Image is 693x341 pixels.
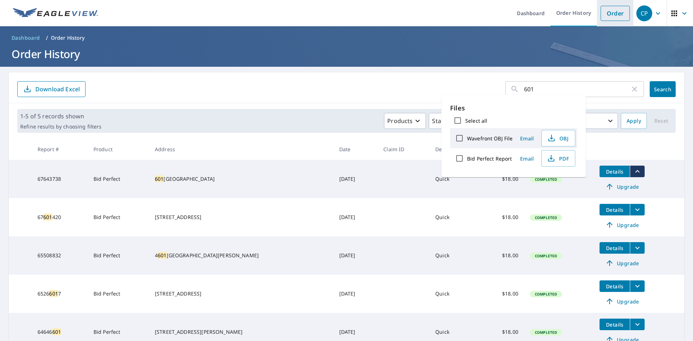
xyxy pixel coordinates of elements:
[9,47,684,61] h1: Order History
[480,236,524,275] td: $18.00
[604,206,626,213] span: Details
[334,139,378,160] th: Date
[630,166,645,177] button: filesDropdownBtn-67643738
[387,117,413,125] p: Products
[334,198,378,236] td: [DATE]
[604,182,640,191] span: Upgrade
[43,214,52,220] mark: 601
[600,219,645,231] a: Upgrade
[149,139,334,160] th: Address
[650,81,676,97] button: Search
[604,321,626,328] span: Details
[630,319,645,330] button: filesDropdownBtn-64646601
[155,328,328,336] div: [STREET_ADDRESS][PERSON_NAME]
[20,123,101,130] p: Refine results by choosing filters
[32,275,88,313] td: 6526 7
[12,34,40,41] span: Dashboard
[450,103,577,113] p: Files
[604,245,626,252] span: Details
[334,275,378,313] td: [DATE]
[600,204,630,215] button: detailsBtn-67601420
[334,236,378,275] td: [DATE]
[88,198,149,236] td: Bid Perfect
[604,259,640,267] span: Upgrade
[604,283,626,290] span: Details
[655,86,670,93] span: Search
[518,135,536,142] span: Email
[518,155,536,162] span: Email
[35,85,80,93] p: Download Excel
[430,275,480,313] td: Quick
[531,292,561,297] span: Completed
[32,160,88,198] td: 67643738
[32,198,88,236] td: 67 420
[88,275,149,313] td: Bid Perfect
[88,139,149,160] th: Product
[604,220,640,229] span: Upgrade
[600,257,645,269] a: Upgrade
[600,280,630,292] button: detailsBtn-65266017
[430,236,480,275] td: Quick
[531,253,561,258] span: Completed
[636,5,652,21] div: CP
[429,113,463,129] button: Status
[627,117,641,126] span: Apply
[600,242,630,254] button: detailsBtn-65508832
[430,139,480,160] th: Delivery
[51,34,85,41] p: Order History
[600,181,645,192] a: Upgrade
[480,160,524,198] td: $18.00
[630,204,645,215] button: filesDropdownBtn-67601420
[515,153,539,164] button: Email
[13,8,98,19] img: EV Logo
[155,252,328,259] div: 4 [GEOGRAPHIC_DATA][PERSON_NAME]
[88,236,149,275] td: Bid Perfect
[600,296,645,307] a: Upgrade
[600,166,630,177] button: detailsBtn-67643738
[52,328,61,335] mark: 601
[9,32,43,44] a: Dashboard
[430,160,480,198] td: Quick
[604,297,640,306] span: Upgrade
[546,134,569,143] span: OBJ
[480,198,524,236] td: $18.00
[155,175,328,183] div: [GEOGRAPHIC_DATA]
[430,198,480,236] td: Quick
[20,112,101,121] p: 1-5 of 5 records shown
[155,214,328,221] div: [STREET_ADDRESS]
[515,133,539,144] button: Email
[546,154,569,163] span: PDF
[467,135,513,142] label: Wavefront OBJ File
[32,139,88,160] th: Report #
[88,160,149,198] td: Bid Perfect
[531,215,561,220] span: Completed
[531,177,561,182] span: Completed
[9,32,684,44] nav: breadcrumb
[524,79,630,99] input: Address, Report #, Claim ID, etc.
[432,117,450,125] p: Status
[480,275,524,313] td: $18.00
[467,155,512,162] label: Bid Perfect Report
[155,175,164,182] mark: 601
[630,242,645,254] button: filesDropdownBtn-65508832
[158,252,166,259] mark: 601
[604,168,626,175] span: Details
[465,117,487,124] label: Select all
[384,113,426,129] button: Products
[334,160,378,198] td: [DATE]
[378,139,430,160] th: Claim ID
[46,34,48,42] li: /
[32,236,88,275] td: 65508832
[531,330,561,335] span: Completed
[541,150,575,167] button: PDF
[621,113,647,129] button: Apply
[601,6,630,21] a: Order
[49,290,58,297] mark: 601
[155,290,328,297] div: [STREET_ADDRESS]
[600,319,630,330] button: detailsBtn-64646601
[630,280,645,292] button: filesDropdownBtn-65266017
[17,81,86,97] button: Download Excel
[541,130,575,147] button: OBJ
